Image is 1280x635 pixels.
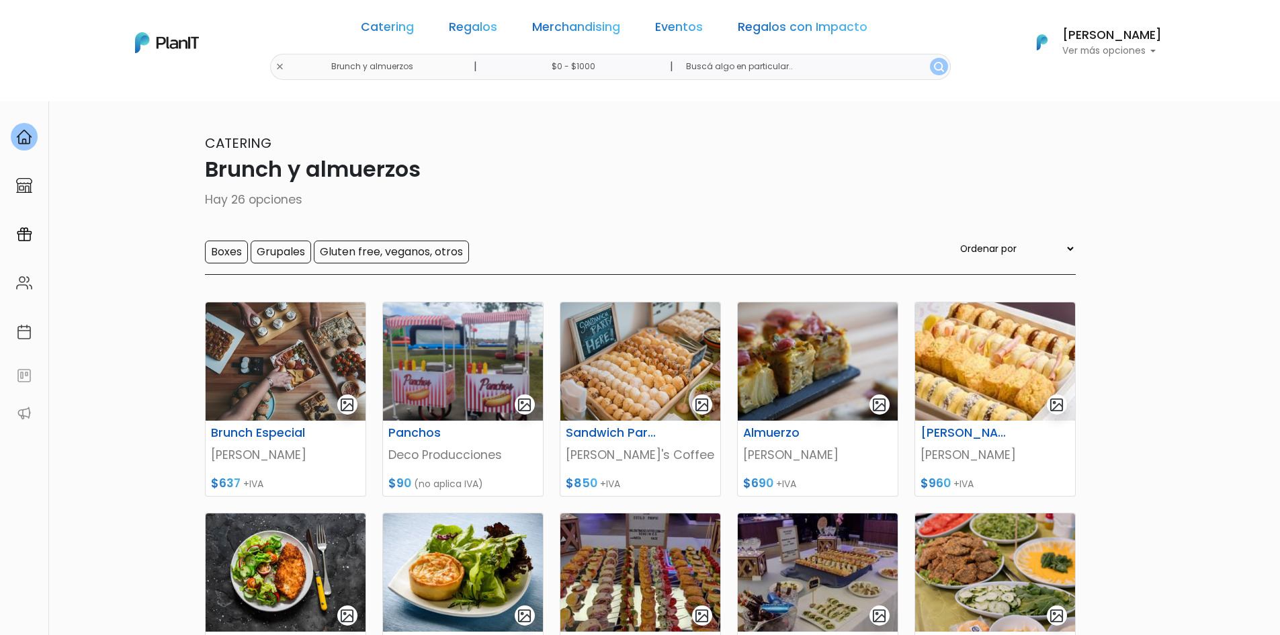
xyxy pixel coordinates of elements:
img: gallery-light [694,397,710,413]
img: home-e721727adea9d79c4d83392d1f703f7f8bce08238fde08b1acbfd93340b81755.svg [16,129,32,145]
img: gallery-light [1049,608,1064,624]
input: Gluten free, veganos, otros [314,241,469,263]
img: thumb_istockphoto-1215447244-612x612.jpg [206,513,366,632]
p: Deco Producciones [388,446,538,464]
h6: [PERSON_NAME] [912,426,1023,440]
p: [PERSON_NAME]'s Coffee [566,446,715,464]
h6: Panchos [380,426,490,440]
img: thumb_PLAN_IT_ABB_16_Sept_2022-12.jpg [915,513,1075,632]
img: thumb_valentinos-globant__3_.jpg [738,513,898,632]
img: thumb_image00028__2_.jpeg [206,302,366,421]
p: Catering [205,133,1076,153]
img: gallery-light [517,608,532,624]
span: $90 [388,475,411,491]
span: +IVA [600,477,620,491]
img: people-662611757002400ad9ed0e3c099ab2801c6687ba6c219adb57efc949bc21e19d.svg [16,275,32,291]
p: [PERSON_NAME] [211,446,360,464]
img: gallery-light [871,397,887,413]
input: Grupales [251,241,311,263]
img: thumb_Captura_de_pantalla_2025-05-05_113950.png [383,302,543,421]
input: Boxes [205,241,248,263]
a: gallery-light Sandwich Party Self Service [PERSON_NAME]'s Coffee $850 +IVA [560,302,721,497]
p: [PERSON_NAME] [743,446,892,464]
span: (no aplica IVA) [414,477,483,491]
a: Regalos [449,22,497,38]
p: Ver más opciones [1062,46,1162,56]
input: Buscá algo en particular.. [675,54,950,80]
img: gallery-light [339,397,355,413]
p: Hay 26 opciones [205,191,1076,208]
h6: Brunch Especial [203,426,313,440]
a: gallery-light [PERSON_NAME] [PERSON_NAME] $960 +IVA [914,302,1076,497]
p: [PERSON_NAME] [921,446,1070,464]
img: gallery-light [339,608,355,624]
img: partners-52edf745621dab592f3b2c58e3bca9d71375a7ef29c3b500c9f145b62cc070d4.svg [16,405,32,421]
img: campaigns-02234683943229c281be62815700db0a1741e53638e28bf9629b52c665b00959.svg [16,226,32,243]
h6: Almuerzo [735,426,845,440]
span: +IVA [243,477,263,491]
a: Merchandising [532,22,620,38]
span: +IVA [776,477,796,491]
span: $960 [921,475,951,491]
img: close-6986928ebcb1d6c9903e3b54e860dbc4d054630f23adef3a32610726dff6a82b.svg [275,62,284,71]
p: Brunch y almuerzos [205,153,1076,185]
img: PlanIt Logo [135,32,199,53]
a: Regalos con Impacto [738,22,867,38]
img: gallery-light [694,608,710,624]
span: $637 [211,475,241,491]
a: Catering [361,22,414,38]
img: calendar-87d922413cdce8b2cf7b7f5f62616a5cf9e4887200fb71536465627b3292af00.svg [16,324,32,340]
span: +IVA [953,477,974,491]
img: thumb_image00039__1_.jpeg [738,302,898,421]
img: search_button-432b6d5273f82d61273b3651a40e1bd1b912527efae98b1b7a1b2c0702e16a8d.svg [934,62,944,72]
p: | [670,58,673,75]
h6: Sandwich Party Self Service [558,426,668,440]
a: gallery-light Almuerzo [PERSON_NAME] $690 +IVA [737,302,898,497]
span: $690 [743,475,773,491]
button: PlanIt Logo [PERSON_NAME] Ver más opciones [1019,25,1162,60]
img: thumb_Cateringg.jpg [560,302,720,421]
a: gallery-light Panchos Deco Producciones $90 (no aplica IVA) [382,302,544,497]
img: gallery-light [1049,397,1064,413]
img: thumb_valentinos-globant__6_.jpg [560,513,720,632]
img: marketplace-4ceaa7011d94191e9ded77b95e3339b90024bf715f7c57f8cf31f2d8c509eaba.svg [16,177,32,194]
img: gallery-light [871,608,887,624]
img: PlanIt Logo [1027,28,1057,57]
a: gallery-light Brunch Especial [PERSON_NAME] $637 +IVA [205,302,366,497]
span: $850 [566,475,597,491]
p: | [474,58,477,75]
img: gallery-light [517,397,532,413]
a: Eventos [655,22,703,38]
img: thumb_istockphoto-1194881905-612x612.jpg [383,513,543,632]
img: thumb_miti_miti_v2.jpeg [915,302,1075,421]
img: feedback-78b5a0c8f98aac82b08bfc38622c3050aee476f2c9584af64705fc4e61158814.svg [16,368,32,384]
h6: [PERSON_NAME] [1062,30,1162,42]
